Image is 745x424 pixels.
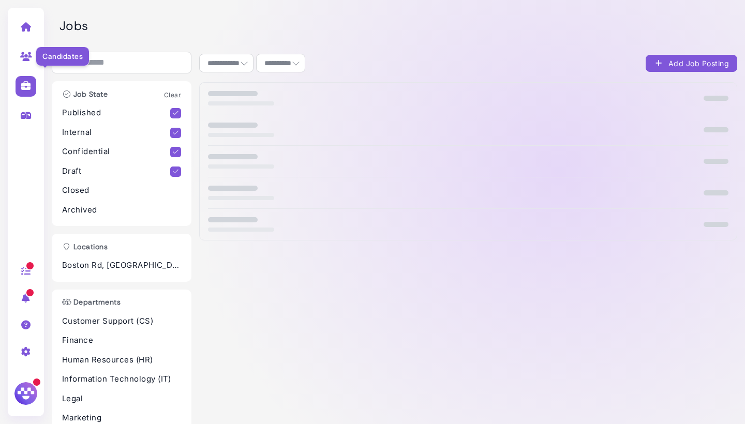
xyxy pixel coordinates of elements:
[62,146,170,158] p: Confidential
[62,165,170,177] p: Draft
[62,412,181,424] p: Marketing
[10,42,42,69] a: Candidates
[62,393,181,405] p: Legal
[62,260,181,271] p: Boston Rd, [GEOGRAPHIC_DATA], [GEOGRAPHIC_DATA]
[57,298,126,307] h3: Departments
[62,185,181,196] p: Closed
[646,55,737,72] button: Add Job Posting
[62,204,181,216] p: Archived
[164,91,181,99] a: Clear
[62,354,181,366] p: Human Resources (HR)
[57,90,113,99] h3: Job State
[62,373,181,385] p: Information Technology (IT)
[36,47,90,66] div: Candidates
[62,335,181,346] p: Finance
[13,381,39,406] img: Megan
[654,58,729,69] div: Add Job Posting
[62,127,170,139] p: Internal
[57,243,113,251] h3: Locations
[62,107,170,119] p: Published
[59,19,737,34] h2: Jobs
[62,315,181,327] p: Customer Support (CS)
